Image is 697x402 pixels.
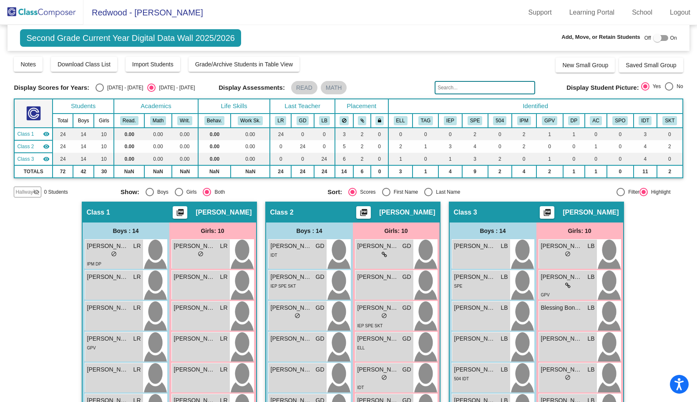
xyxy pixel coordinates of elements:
span: Display Assessments: [219,84,285,91]
td: 72 [53,165,73,178]
mat-icon: visibility [43,156,50,162]
td: 0.00 [144,128,172,140]
span: [PERSON_NAME] [87,334,129,343]
th: Skills Trainer [657,114,683,128]
th: English Language Learner [388,114,413,128]
th: Individualized Education Plan [438,114,462,128]
button: DP [568,116,580,125]
span: Class 1 [17,130,34,138]
span: [PERSON_NAME] [174,365,216,374]
td: 10 [94,128,114,140]
div: Girls: 10 [536,222,623,239]
button: LR [275,116,286,125]
span: LB [501,273,508,281]
span: Show: [121,188,139,196]
span: LB [501,334,508,343]
span: do_not_disturb_alt [198,251,204,257]
th: 504 Plan [488,114,512,128]
td: 4 [512,165,536,178]
span: [PERSON_NAME] [174,273,216,281]
th: Communicate in Spanish Only [607,114,634,128]
span: GD [403,334,411,343]
span: GD [403,242,411,250]
mat-radio-group: Select an option [121,188,321,196]
td: 24 [53,153,73,165]
td: 9 [462,165,488,178]
td: Grace Dean - No Class Name [14,140,53,153]
span: do_not_disturb_alt [111,251,117,257]
td: 0 [371,153,388,165]
span: LR [133,365,141,374]
span: Grade/Archive Students in Table View [195,61,293,68]
button: Notes [14,57,43,72]
div: Boys [154,188,169,196]
td: 3 [388,165,413,178]
span: [PERSON_NAME] [357,303,399,312]
span: LR [133,334,141,343]
button: 504 [493,116,506,125]
span: [PERSON_NAME] [196,208,252,217]
mat-icon: visibility_off [33,189,40,195]
input: Search... [435,81,535,94]
span: GD [316,273,325,281]
td: 10 [94,153,114,165]
td: 0 [270,153,291,165]
td: 14 [73,153,94,165]
td: 0.00 [144,140,172,153]
span: [PERSON_NAME] [454,303,496,312]
td: 2 [353,140,371,153]
span: IEP SPE SKT [271,284,296,288]
td: 2 [488,153,512,165]
span: [PERSON_NAME] [271,273,312,281]
td: 0 [371,128,388,140]
mat-icon: visibility [43,143,50,150]
th: Identified [388,99,683,114]
span: Display Student Picture: [566,84,639,91]
th: Students [53,99,114,114]
span: Class 2 [17,143,34,150]
button: TAG [418,116,433,125]
div: Last Name [433,188,460,196]
span: LB [501,303,508,312]
td: 0.00 [231,140,270,153]
div: Filter [625,188,639,196]
td: NaN [144,165,172,178]
th: Good Parent Volunteer [536,114,563,128]
div: [DATE] - [DATE] [104,84,143,91]
span: Redwood - [PERSON_NAME] [83,6,203,19]
span: [PERSON_NAME] [174,303,216,312]
th: Academics [114,99,198,114]
td: 0 [585,128,607,140]
td: 2 [488,165,512,178]
span: [PERSON_NAME] [271,242,312,250]
td: TOTALS [14,165,53,178]
span: [PERSON_NAME] [271,365,312,374]
mat-chip: READ [291,81,317,94]
td: 0 [512,153,536,165]
div: Girls [183,188,197,196]
td: 24 [314,153,335,165]
mat-icon: visibility [43,131,50,137]
span: IPM DP [87,262,101,266]
div: Both [211,188,225,196]
div: Scores [357,188,375,196]
a: School [625,6,659,19]
button: Math [150,116,166,125]
mat-radio-group: Select an option [96,83,195,92]
td: 0 [270,140,291,153]
td: 1 [413,140,438,153]
button: LB [319,116,330,125]
th: Keep away students [335,114,353,128]
button: SPO [612,116,628,125]
td: 4 [462,140,488,153]
div: Boys : 14 [266,222,353,239]
td: 0 [413,128,438,140]
td: 0 [371,140,388,153]
button: Print Students Details [173,206,187,219]
td: 24 [53,140,73,153]
td: 0.00 [114,140,144,153]
td: 5 [335,140,353,153]
th: Gifted and Talented [413,114,438,128]
div: No [673,83,683,90]
td: 24 [291,165,314,178]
